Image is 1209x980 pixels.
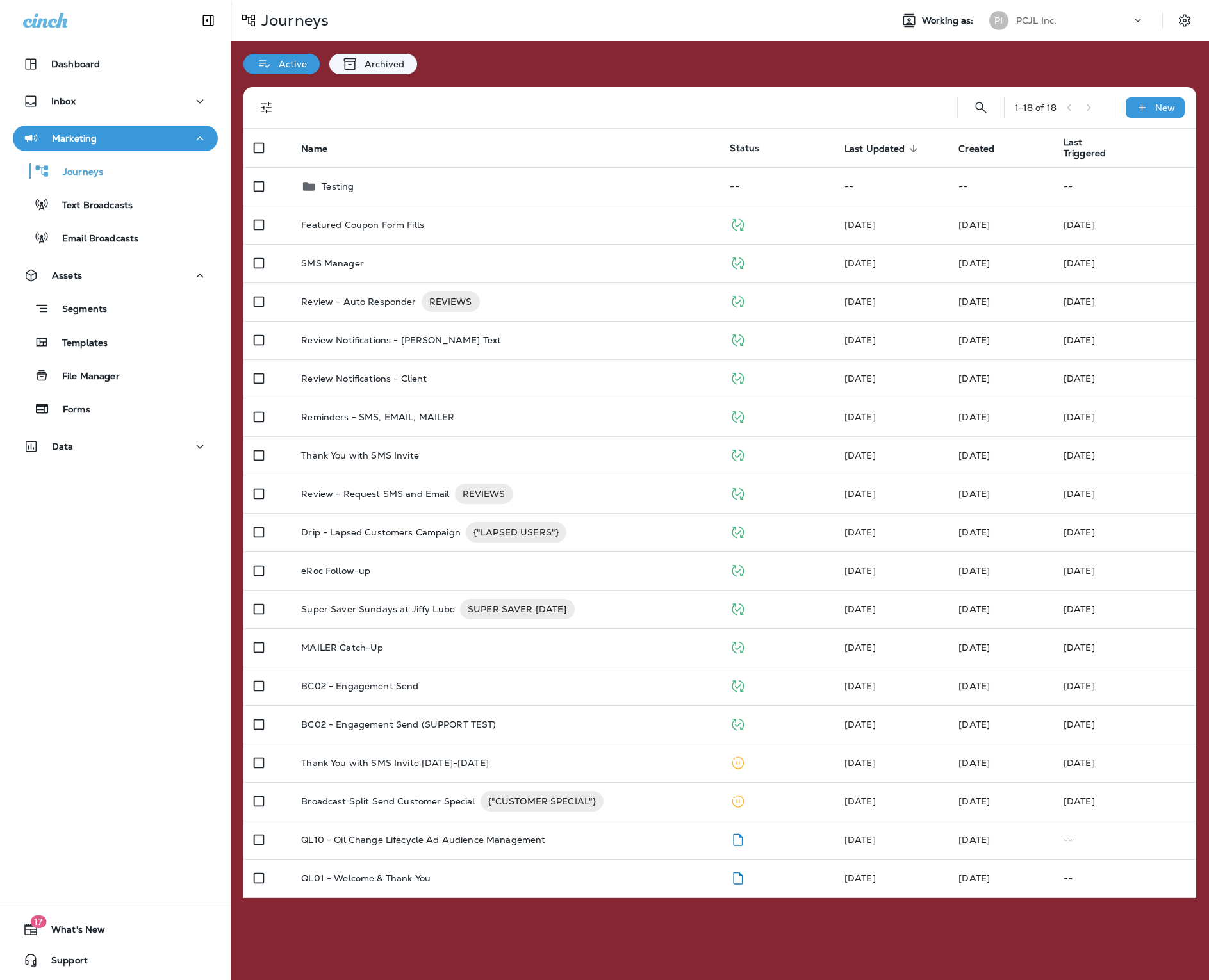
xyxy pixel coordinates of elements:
div: REVIEWS [455,484,513,504]
span: Jennifer Welch [844,334,876,346]
span: Shire Marketing [844,757,876,769]
button: Assets [13,263,218,288]
div: PI [989,11,1008,30]
span: Unknown [958,257,990,269]
p: eRoc Follow-up [301,566,370,576]
span: Published [730,218,746,229]
span: Unknown [844,834,876,845]
span: Unknown [844,450,876,461]
span: Published [730,717,746,729]
span: Unknown [958,796,990,807]
button: Templates [13,329,218,355]
td: [DATE] [1053,244,1196,282]
p: Journeys [50,167,103,179]
span: What's New [38,924,105,940]
span: Unknown [844,527,876,538]
p: Email Broadcasts [49,233,138,245]
span: Michelle Anderson [958,719,990,730]
button: File Manager [13,362,218,389]
button: Data [13,434,218,459]
p: BC02 - Engagement Send (SUPPORT TEST) [301,719,496,730]
td: [DATE] [1053,782,1196,821]
p: Review Notifications - [PERSON_NAME] Text [301,335,501,345]
span: Unknown [958,450,990,461]
span: Jennifer Welch [844,488,876,500]
p: Super Saver Sundays at Jiffy Lube [301,599,455,619]
p: Forms [50,404,90,416]
p: Review - Request SMS and Email [301,484,449,504]
p: Active [272,59,307,69]
p: MAILER Catch-Up [301,642,383,653]
td: [DATE] [1053,705,1196,744]
span: Draft [730,871,746,883]
td: [DATE] [1053,628,1196,667]
span: Unknown [844,642,876,653]
td: [DATE] [1053,398,1196,436]
button: Support [13,947,218,973]
p: -- [1064,873,1186,883]
span: Jennifer Welch [844,296,876,307]
span: Unknown [958,565,990,576]
p: PCJL Inc. [1016,15,1057,26]
span: Michelle Anderson [844,719,876,730]
td: [DATE] [1053,282,1196,321]
span: Published [730,679,746,690]
span: Shire Marketing [844,796,876,807]
span: Jennifer Welch [844,373,876,384]
span: Name [301,143,344,154]
span: Paused [730,756,746,767]
span: Paused [730,794,746,806]
button: Dashboard [13,51,218,77]
p: Broadcast Split Send Customer Special [301,791,475,812]
span: Published [730,602,746,614]
span: Published [730,641,746,652]
p: Data [52,441,74,452]
span: Working as: [922,15,976,26]
p: Segments [49,304,107,316]
button: Journeys [13,158,218,184]
span: Draft [730,833,746,844]
span: Shire Marketing [844,565,876,576]
span: Unknown [844,257,876,269]
span: Jennifer Welch [958,296,990,307]
span: {"LAPSED USERS"} [466,526,566,539]
span: Jennifer Welch [958,488,990,500]
p: Archived [358,59,404,69]
button: 17What's New [13,917,218,942]
span: Shire Marketing [958,219,990,231]
p: Marketing [52,133,97,143]
span: Published [730,256,746,268]
span: Shire Marketing [958,603,990,615]
span: {"CUSTOMER SPECIAL"} [481,795,604,808]
div: {"CUSTOMER SPECIAL"} [481,791,604,812]
td: [DATE] [1053,475,1196,513]
span: Unknown [958,527,990,538]
span: Published [730,372,746,383]
span: Published [730,448,746,460]
span: Shire Marketing [958,680,990,692]
p: Inbox [51,96,76,106]
td: [DATE] [1053,667,1196,705]
p: Review - Auto Responder [301,291,416,312]
td: -- [948,167,1053,206]
span: Shire Marketing [844,411,876,423]
button: Collapse Sidebar [190,8,226,33]
span: Unknown [958,757,990,769]
td: [DATE] [1053,321,1196,359]
div: REVIEWS [422,291,480,312]
span: Published [730,564,746,575]
span: Published [730,333,746,345]
span: Published [730,487,746,498]
p: Journeys [256,11,329,30]
button: Segments [13,295,218,322]
td: [DATE] [1053,744,1196,782]
div: {"LAPSED USERS"} [466,522,566,543]
p: Review Notifications - Client [301,373,427,384]
p: Thank You with SMS Invite [DATE]-[DATE] [301,758,488,768]
span: SUPER SAVER [DATE] [460,603,575,616]
p: Text Broadcasts [49,200,133,212]
p: SMS Manager [301,258,364,268]
p: File Manager [49,371,120,383]
span: Support [38,955,88,970]
p: Assets [52,270,82,281]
